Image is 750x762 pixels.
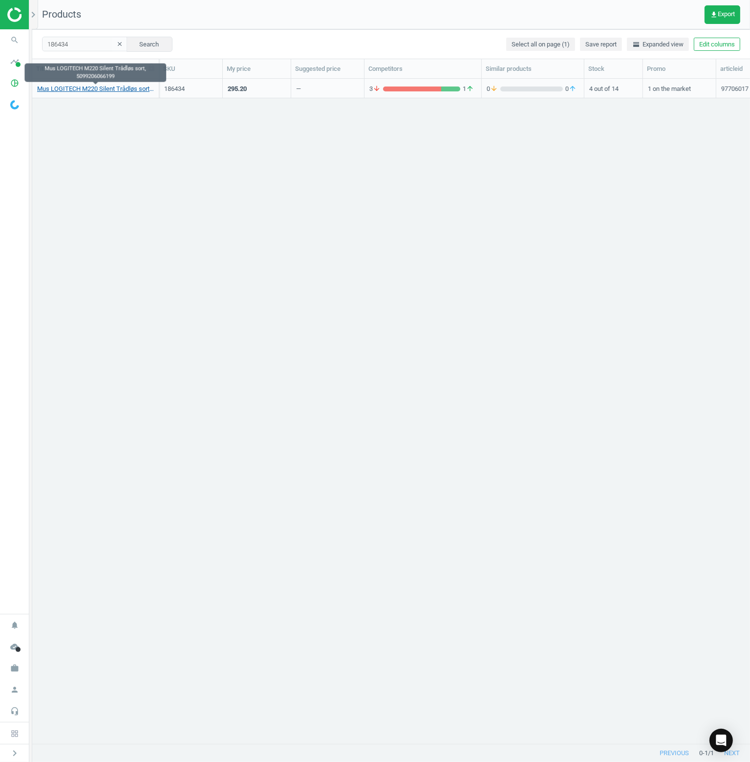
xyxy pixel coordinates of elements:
div: grid [32,79,750,737]
i: arrow_downward [490,85,498,93]
div: SKU [163,65,218,73]
i: timeline [5,52,24,71]
div: Stock [588,65,639,73]
div: Open Intercom Messenger [709,729,733,752]
div: Similar products [486,65,580,73]
img: ajHJNr6hYgQAAAAASUVORK5CYII= [7,7,77,22]
button: Select all on page (1) [506,38,575,51]
div: — [296,85,301,97]
div: Mus LOGITECH M220 Silent Trådløs sort, 5099206066199 [24,64,166,82]
div: Suggested price [295,65,360,73]
div: 97706017 [721,85,749,97]
div: 1 on the market [648,80,711,97]
i: horizontal_split [632,41,640,48]
i: search [5,31,24,49]
i: person [5,680,24,699]
button: Edit columns [694,38,740,51]
button: Save report [580,38,622,51]
div: Competitors [368,65,477,73]
span: Save report [585,40,617,49]
a: Mus LOGITECH M220 Silent Trådløs sort, 5099206066199 [37,85,154,93]
button: previous [649,744,699,762]
span: 1 [460,85,476,93]
i: get_app [710,11,718,19]
i: work [5,659,24,677]
button: chevron_right [2,747,27,760]
div: 295.20 [228,85,247,93]
span: 0 - 1 [699,749,708,758]
button: horizontal_splitExpanded view [627,38,689,51]
span: Expanded view [632,40,684,49]
button: next [714,744,750,762]
i: arrow_downward [373,85,381,93]
input: SKU/Title search [42,37,128,51]
i: notifications [5,616,24,634]
span: Products [42,8,81,20]
span: Select all on page (1) [512,40,570,49]
div: 4 out of 14 [589,80,638,97]
span: 3 [369,85,383,93]
div: My price [227,65,287,73]
span: 0 [563,85,579,93]
div: 186434 [164,85,217,93]
span: / 1 [708,749,714,758]
span: 0 [487,85,500,93]
button: Search [127,37,172,51]
i: chevron_right [9,747,21,759]
i: arrow_upward [569,85,577,93]
img: wGWNvw8QSZomAAAAABJRU5ErkJggg== [10,100,19,109]
i: pie_chart_outlined [5,74,24,92]
div: Promo [647,65,712,73]
button: get_appExport [705,5,740,24]
i: chevron_right [27,9,39,21]
span: Export [710,11,735,19]
i: arrow_upward [466,85,474,93]
i: cloud_done [5,637,24,656]
i: headset_mic [5,702,24,720]
button: clear [112,38,127,51]
i: clear [116,41,123,47]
